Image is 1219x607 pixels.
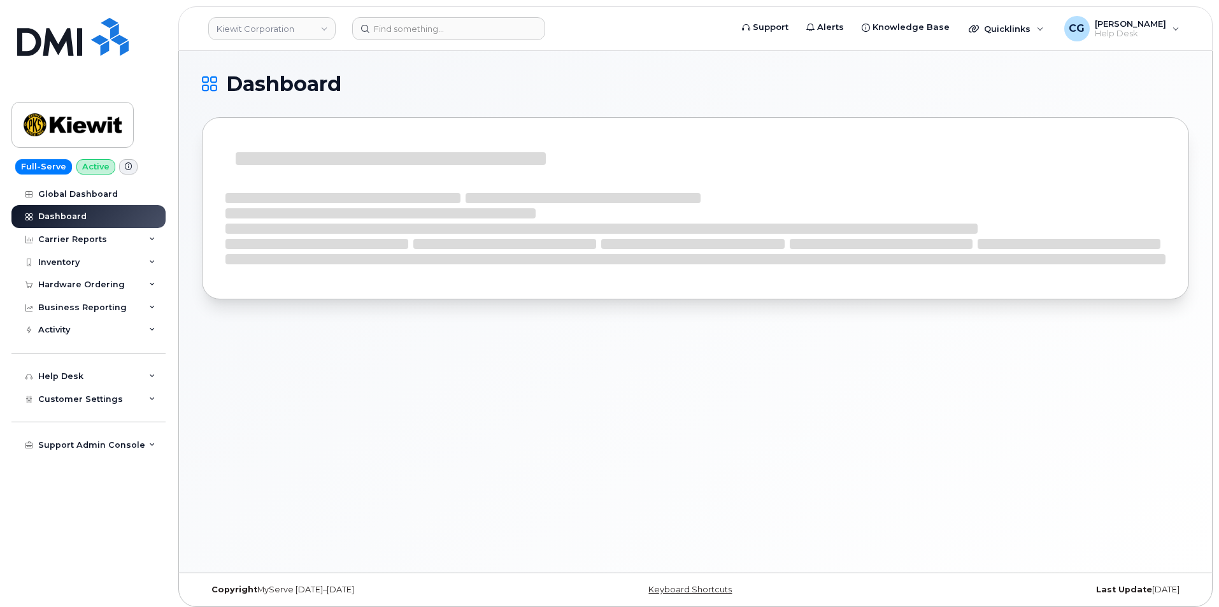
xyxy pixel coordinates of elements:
div: [DATE] [860,585,1189,595]
strong: Last Update [1096,585,1152,594]
div: MyServe [DATE]–[DATE] [202,585,531,595]
span: Dashboard [226,75,341,94]
strong: Copyright [211,585,257,594]
a: Keyboard Shortcuts [648,585,732,594]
